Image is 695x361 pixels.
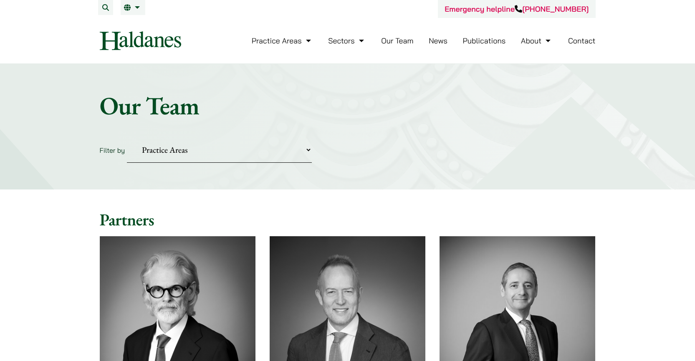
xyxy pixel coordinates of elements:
[521,36,553,45] a: About
[445,4,589,14] a: Emergency helpline[PHONE_NUMBER]
[100,91,596,121] h1: Our Team
[100,31,181,50] img: Logo of Haldanes
[328,36,366,45] a: Sectors
[124,4,142,11] a: EN
[463,36,506,45] a: Publications
[429,36,447,45] a: News
[100,146,125,154] label: Filter by
[252,36,313,45] a: Practice Areas
[568,36,596,45] a: Contact
[381,36,413,45] a: Our Team
[100,210,596,230] h2: Partners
